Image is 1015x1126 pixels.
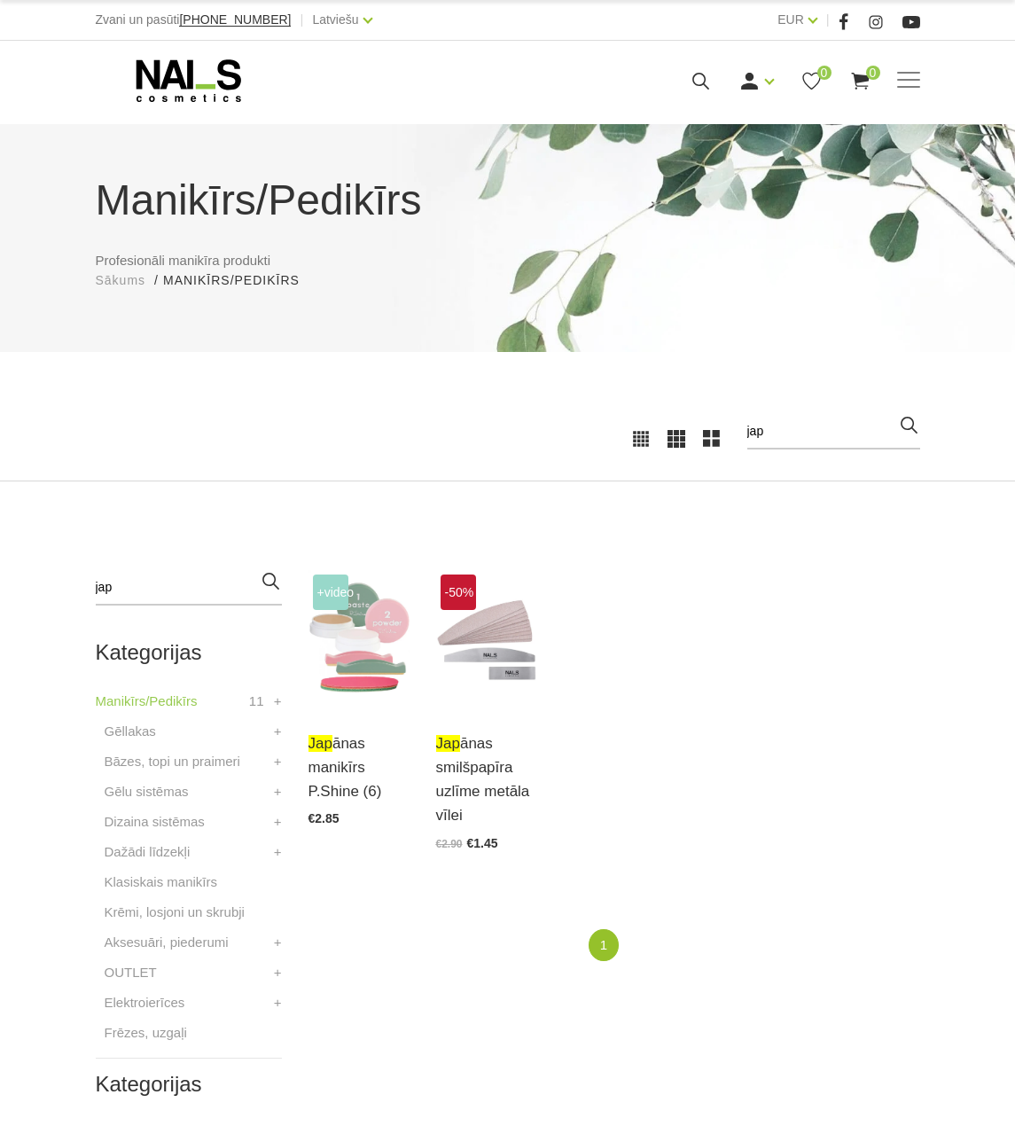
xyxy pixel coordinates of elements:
[96,271,146,290] a: Sākums
[163,271,317,290] li: Manikīrs/Pedikīrs
[436,735,460,752] span: jap
[105,962,157,983] a: OUTLET
[747,414,920,450] input: Meklēt produktus ...
[105,932,229,953] a: Aksesuāri, piederumi
[866,66,880,80] span: 0
[105,841,191,863] a: Dažādi līdzekļi
[308,929,920,962] nav: catalog-product-list
[105,721,156,742] a: Gēllakas
[312,9,358,30] a: Latviešu
[105,781,189,802] a: Gēlu sistēmas
[105,902,245,923] a: Krēmi, losjoni un skrubji
[313,575,348,610] span: +Video
[274,781,282,802] a: +
[179,13,291,27] a: [PHONE_NUMBER]
[308,570,410,709] img: “Japānas manikīrs” – sapnis par veseliem un stipriem nagiem ir piepildījies!Japānas manikīrs izte...
[274,721,282,742] a: +
[105,992,185,1013] a: Elektroierīces
[249,691,264,712] span: 11
[849,70,871,92] a: 0
[96,570,282,606] input: Meklēt produktus ...
[96,641,282,664] h2: Kategorijas
[105,1022,187,1044] a: Frēzes, uzgaļi
[777,9,804,30] a: EUR
[274,751,282,772] a: +
[96,273,146,287] span: Sākums
[308,811,340,825] span: €2.85
[436,570,537,709] img: Japānas smilšpapīra uzlīmes priekš metāla vīļu pamatnēm.Veidi:- Buff 240 10pcs- File 240 10pcs- F...
[105,811,205,833] a: Dizaina sistēmas
[96,691,198,712] a: Manikīrs/Pedikīrs
[817,66,832,80] span: 0
[826,9,830,31] span: |
[96,9,292,31] div: Zvani un pasūti
[800,70,823,92] a: 0
[274,811,282,833] a: +
[274,932,282,953] a: +
[441,575,476,610] span: -50%
[179,12,291,27] span: [PHONE_NUMBER]
[308,731,410,804] a: japānas manikīrs P.Shine (6)
[105,872,218,893] a: Klasiskais manikīrs
[308,735,332,752] span: jap
[467,836,498,850] span: €1.45
[96,168,920,232] h1: Manikīrs/Pedikīrs
[82,168,933,290] div: Profesionāli manikīra produkti
[96,1073,282,1096] h2: Kategorijas
[274,841,282,863] a: +
[105,751,240,772] a: Bāzes, topi un praimeri
[436,838,463,850] span: €2.90
[589,929,619,962] a: 1
[274,962,282,983] a: +
[300,9,303,31] span: |
[274,691,282,712] a: +
[436,731,537,828] a: japānas smilšpapīra uzlīme metāla vīlei
[274,992,282,1013] a: +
